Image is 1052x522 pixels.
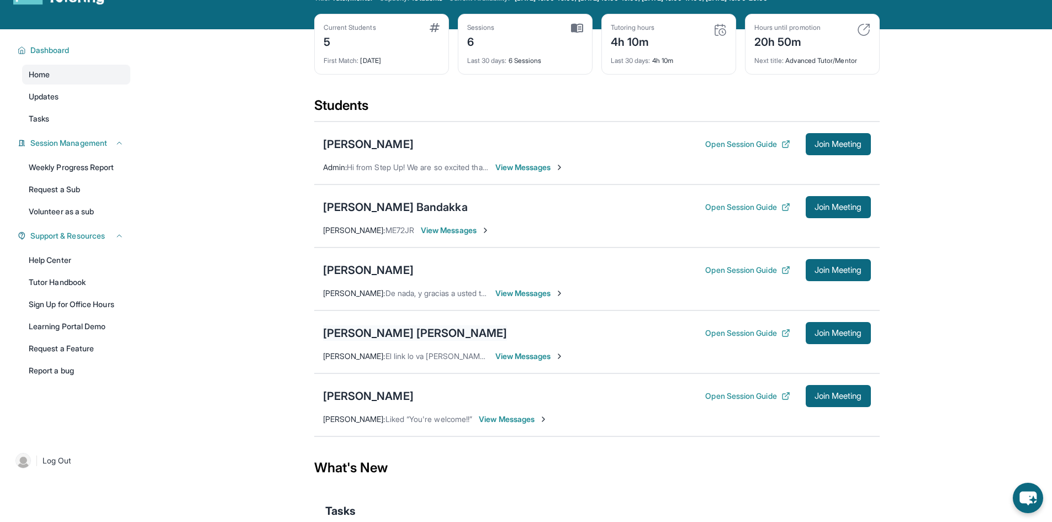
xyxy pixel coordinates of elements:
a: Updates [22,87,130,107]
span: El link lo va [PERSON_NAME] me puedo meter [385,351,548,361]
img: card [571,23,583,33]
span: View Messages [479,414,548,425]
button: chat-button [1013,483,1043,513]
span: View Messages [495,288,564,299]
img: Chevron-Right [481,226,490,235]
span: Tasks [29,113,49,124]
span: Join Meeting [815,204,862,210]
span: ME72JR [385,225,414,235]
a: Learning Portal Demo [22,317,130,336]
a: Request a Sub [22,180,130,199]
div: [PERSON_NAME] [323,136,414,152]
span: Admin : [323,162,347,172]
div: 6 Sessions [467,50,583,65]
div: What's New [314,444,880,492]
div: Current Students [324,23,376,32]
img: card [430,23,440,32]
button: Join Meeting [806,385,871,407]
span: De nada, y gracias a usted también! [385,288,509,298]
button: Open Session Guide [705,202,790,213]
button: Support & Resources [26,230,124,241]
span: [PERSON_NAME] : [323,351,385,361]
div: [PERSON_NAME] [323,262,414,278]
div: Advanced Tutor/Mentor [754,50,870,65]
span: Last 30 days : [611,56,651,65]
img: card [857,23,870,36]
button: Session Management [26,138,124,149]
span: | [35,454,38,467]
span: Tasks [325,503,356,519]
span: Join Meeting [815,267,862,273]
span: First Match : [324,56,359,65]
button: Dashboard [26,45,124,56]
button: Open Session Guide [705,139,790,150]
div: 4h 10m [611,32,655,50]
a: Weekly Progress Report [22,157,130,177]
div: 20h 50m [754,32,821,50]
a: Volunteer as a sub [22,202,130,222]
a: Report a bug [22,361,130,381]
a: Sign Up for Office Hours [22,294,130,314]
div: [PERSON_NAME] [323,388,414,404]
a: |Log Out [11,449,130,473]
span: Join Meeting [815,141,862,147]
div: [PERSON_NAME] [PERSON_NAME] [323,325,508,341]
span: Session Management [30,138,107,149]
img: Chevron-Right [539,415,548,424]
div: Hours until promotion [754,23,821,32]
a: Request a Feature [22,339,130,358]
span: Join Meeting [815,393,862,399]
span: Dashboard [30,45,70,56]
span: [PERSON_NAME] : [323,414,385,424]
button: Open Session Guide [705,391,790,402]
span: Log Out [43,455,71,466]
img: Chevron-Right [555,163,564,172]
img: user-img [15,453,31,468]
a: Tutor Handbook [22,272,130,292]
span: View Messages [495,162,564,173]
img: Chevron-Right [555,289,564,298]
button: Join Meeting [806,196,871,218]
span: [PERSON_NAME] : [323,225,385,235]
button: Open Session Guide [705,328,790,339]
a: Tasks [22,109,130,129]
div: 4h 10m [611,50,727,65]
div: 6 [467,32,495,50]
div: 5 [324,32,376,50]
span: View Messages [421,225,490,236]
span: Home [29,69,50,80]
span: Liked “You're welcome!!” [385,414,473,424]
div: [PERSON_NAME] Bandakka [323,199,468,215]
button: Join Meeting [806,322,871,344]
span: Next title : [754,56,784,65]
img: Chevron-Right [555,352,564,361]
span: View Messages [495,351,564,362]
button: Join Meeting [806,133,871,155]
div: Sessions [467,23,495,32]
span: Updates [29,91,59,102]
button: Open Session Guide [705,265,790,276]
button: Join Meeting [806,259,871,281]
span: [PERSON_NAME] : [323,288,385,298]
span: Support & Resources [30,230,105,241]
div: Students [314,97,880,121]
a: Help Center [22,250,130,270]
img: card [713,23,727,36]
a: Home [22,65,130,85]
div: [DATE] [324,50,440,65]
span: Last 30 days : [467,56,507,65]
div: Tutoring hours [611,23,655,32]
span: Join Meeting [815,330,862,336]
